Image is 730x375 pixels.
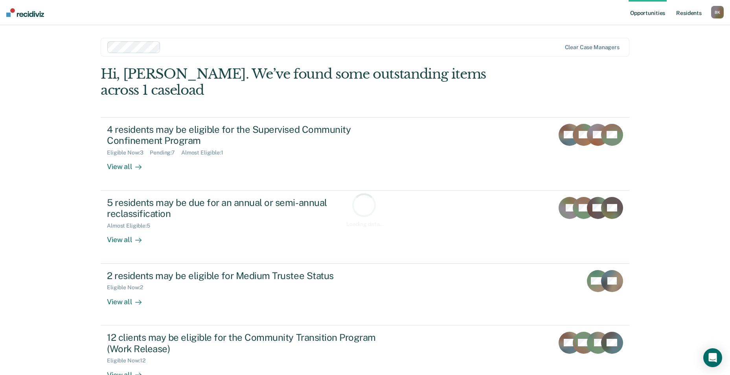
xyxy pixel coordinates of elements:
[565,44,620,51] div: Clear case managers
[346,221,384,228] div: Loading data...
[6,8,44,17] img: Recidiviz
[711,6,724,18] div: B K
[107,357,152,364] div: Eligible Now : 12
[711,6,724,18] button: BK
[703,348,722,367] div: Open Intercom Messenger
